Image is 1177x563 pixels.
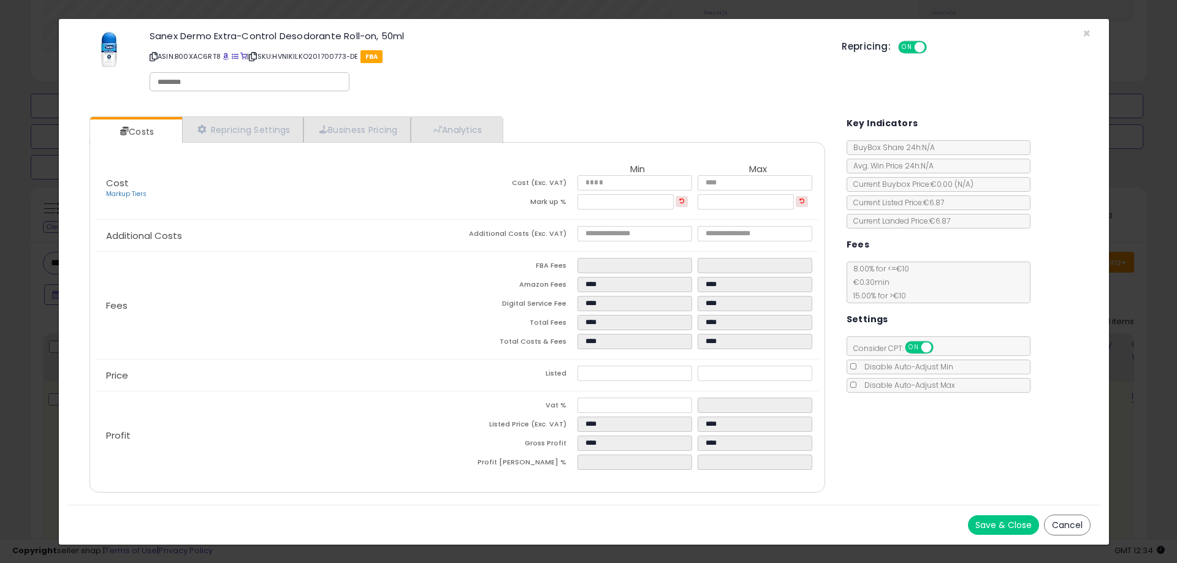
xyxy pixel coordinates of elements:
[457,226,577,245] td: Additional Costs (Exc. VAT)
[847,161,934,171] span: Avg. Win Price 24h: N/A
[842,42,891,51] h5: Repricing:
[106,189,147,198] a: Markup Tiers
[847,116,918,131] h5: Key Indicators
[899,42,915,53] span: ON
[1044,515,1091,535] button: Cancel
[698,164,818,175] th: Max
[457,277,577,296] td: Amazon Fees
[223,51,229,61] a: BuyBox page
[1083,25,1091,42] span: ×
[457,417,577,436] td: Listed Price (Exc. VAT)
[847,216,950,226] span: Current Landed Price: €6.87
[457,258,577,277] td: FBA Fees
[906,342,921,353] span: ON
[847,263,909,301] span: 8.00 % for <= €10
[96,371,457,380] p: Price
[90,119,181,144] a: Costs
[858,380,955,390] span: Disable Auto-Adjust Max
[847,179,973,189] span: Current Buybox Price:
[847,312,888,327] h5: Settings
[931,179,973,189] span: €0.00
[150,47,823,66] p: ASIN: B00XAC6RT8 | SKU: HVNIKILKO201700773-DE
[150,31,823,40] h3: Sanex Dermo Extra-Control Desodorante Roll-on, 50ml
[847,142,935,153] span: BuyBox Share 24h: N/A
[847,197,944,208] span: Current Listed Price: €6.87
[411,117,501,142] a: Analytics
[232,51,238,61] a: All offer listings
[457,296,577,315] td: Digital Service Fee
[96,431,457,440] p: Profit
[847,343,950,353] span: Consider CPT:
[457,334,577,353] td: Total Costs & Fees
[303,117,411,142] a: Business Pricing
[457,455,577,474] td: Profit [PERSON_NAME] %
[847,277,889,287] span: €0.30 min
[847,290,906,301] span: 15.00 % for > €10
[240,51,247,61] a: Your listing only
[457,366,577,385] td: Listed
[457,194,577,213] td: Mark up %
[182,117,303,142] a: Repricing Settings
[968,515,1039,535] button: Save & Close
[91,31,128,68] img: 41bycsJoG2L._SL60_.jpg
[96,178,457,199] p: Cost
[96,301,457,311] p: Fees
[847,237,870,252] h5: Fees
[925,42,945,53] span: OFF
[457,436,577,455] td: Gross Profit
[457,315,577,334] td: Total Fees
[457,398,577,417] td: Vat %
[954,179,973,189] span: ( N/A )
[577,164,698,175] th: Min
[858,361,953,372] span: Disable Auto-Adjust Min
[360,50,383,63] span: FBA
[457,175,577,194] td: Cost (Exc. VAT)
[96,231,457,241] p: Additional Costs
[931,342,951,353] span: OFF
